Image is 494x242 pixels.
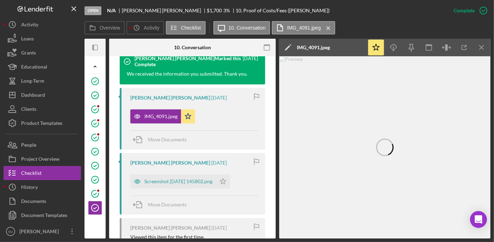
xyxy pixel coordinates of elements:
[446,4,490,18] button: Complete
[122,8,207,13] div: [PERSON_NAME] [PERSON_NAME]
[297,45,330,50] div: IMG_4091.jpeg
[4,74,81,88] button: Long-Term
[100,25,120,31] label: Overview
[4,224,81,238] button: MJ[PERSON_NAME]
[4,18,81,32] button: Activity
[4,46,81,60] button: Grants
[211,95,227,101] time: 2025-09-10 15:45
[85,6,101,15] div: Open
[21,60,47,76] div: Educational
[21,102,36,118] div: Clients
[181,25,201,31] label: Checklist
[21,18,38,33] div: Activity
[130,131,194,148] button: Move Documents
[4,32,81,46] button: Loans
[130,234,205,240] div: Viewed this item for the first time.
[8,230,13,234] text: MJ
[135,56,242,67] div: [PERSON_NAME] [PERSON_NAME] Marked this Complete
[21,116,62,132] div: Product Templates
[21,138,36,154] div: People
[21,32,34,47] div: Loans
[144,179,212,184] div: Screenshot [DATE] 145802.png
[21,74,44,90] div: Long-Term
[120,70,255,84] div: We received the information you submitted. Thank you.
[4,138,81,152] button: People
[148,136,187,142] span: Move Documents
[144,114,177,119] div: IMG_4091.jpeg
[470,211,487,228] div: Open Intercom Messenger
[21,208,67,224] div: Document Templates
[287,25,321,31] label: IMG_4091.jpeg
[107,8,116,13] b: N/A
[144,25,159,31] label: Activity
[272,21,335,34] button: IMG_4091.jpeg
[229,25,266,31] label: 10. Conversation
[223,8,230,13] div: 3 %
[4,180,81,194] button: History
[130,196,194,214] button: Move Documents
[174,45,211,50] div: 10. Conversation
[4,152,81,166] button: Project Overview
[148,202,187,208] span: Move Documents
[4,102,81,116] button: Clients
[21,46,36,62] div: Grants
[21,88,45,104] div: Dashboard
[213,21,270,34] button: 10. Conversation
[18,224,63,240] div: [PERSON_NAME]
[211,160,227,166] time: 2025-04-01 18:58
[85,21,125,34] button: Overview
[21,180,38,196] div: History
[4,60,81,74] button: Educational
[166,21,206,34] button: Checklist
[130,225,210,231] div: [PERSON_NAME] [PERSON_NAME]
[130,95,210,101] div: [PERSON_NAME] [PERSON_NAME]
[4,208,81,222] button: Document Templates
[4,166,81,180] button: Checklist
[207,7,222,13] span: $1,700
[21,166,42,182] div: Checklist
[243,56,258,67] time: 2025-09-10 17:27
[126,21,164,34] button: Activity
[4,194,81,208] button: Documents
[236,8,330,13] div: 10. Proof of Costs/Fees ([PERSON_NAME])
[130,160,210,166] div: [PERSON_NAME] [PERSON_NAME]
[130,174,230,189] button: Screenshot [DATE] 145802.png
[4,88,81,102] button: Dashboard
[21,152,60,168] div: Project Overview
[4,116,81,130] button: Product Templates
[454,4,475,18] div: Complete
[21,194,46,210] div: Documents
[130,109,195,123] button: IMG_4091.jpeg
[211,225,227,231] time: 2025-04-01 18:09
